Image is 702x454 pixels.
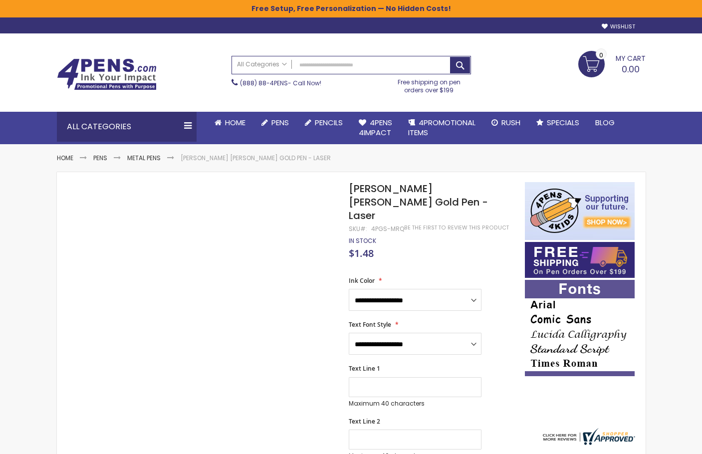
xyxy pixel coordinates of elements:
[400,112,483,144] a: 4PROMOTIONALITEMS
[525,242,635,278] img: Free shipping on orders over $199
[127,154,161,162] a: Metal Pens
[349,225,367,233] strong: SKU
[387,74,471,94] div: Free shipping on pen orders over $199
[595,117,615,128] span: Blog
[483,112,528,134] a: Rush
[297,112,351,134] a: Pencils
[371,225,404,233] div: 4PGS-MRQ
[578,51,646,76] a: 0.00 0
[404,224,509,231] a: Be the first to review this product
[587,112,623,134] a: Blog
[349,246,374,260] span: $1.48
[240,79,321,87] span: - Call Now!
[528,112,587,134] a: Specials
[349,400,481,408] p: Maximum 40 characters
[540,439,635,447] a: 4pens.com certificate URL
[622,63,640,75] span: 0.00
[315,117,343,128] span: Pencils
[57,154,73,162] a: Home
[237,60,287,68] span: All Categories
[547,117,579,128] span: Specials
[57,112,197,142] div: All Categories
[93,154,107,162] a: Pens
[253,112,297,134] a: Pens
[349,236,376,245] span: In stock
[349,237,376,245] div: Availability
[351,112,400,144] a: 4Pens4impact
[602,23,635,30] a: Wishlist
[271,117,289,128] span: Pens
[408,117,475,138] span: 4PROMOTIONAL ITEMS
[225,117,245,128] span: Home
[525,182,635,240] img: 4pens 4 kids
[599,50,603,60] span: 0
[349,182,488,223] span: [PERSON_NAME] [PERSON_NAME] Gold Pen - Laser
[57,58,157,90] img: 4Pens Custom Pens and Promotional Products
[349,320,391,329] span: Text Font Style
[181,154,331,162] li: [PERSON_NAME] [PERSON_NAME] Gold Pen - Laser
[232,56,292,73] a: All Categories
[349,417,380,426] span: Text Line 2
[207,112,253,134] a: Home
[540,428,635,445] img: 4pens.com widget logo
[349,364,380,373] span: Text Line 1
[359,117,392,138] span: 4Pens 4impact
[525,280,635,376] img: font-personalization-examples
[501,117,520,128] span: Rush
[240,79,288,87] a: (888) 88-4PENS
[349,276,375,285] span: Ink Color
